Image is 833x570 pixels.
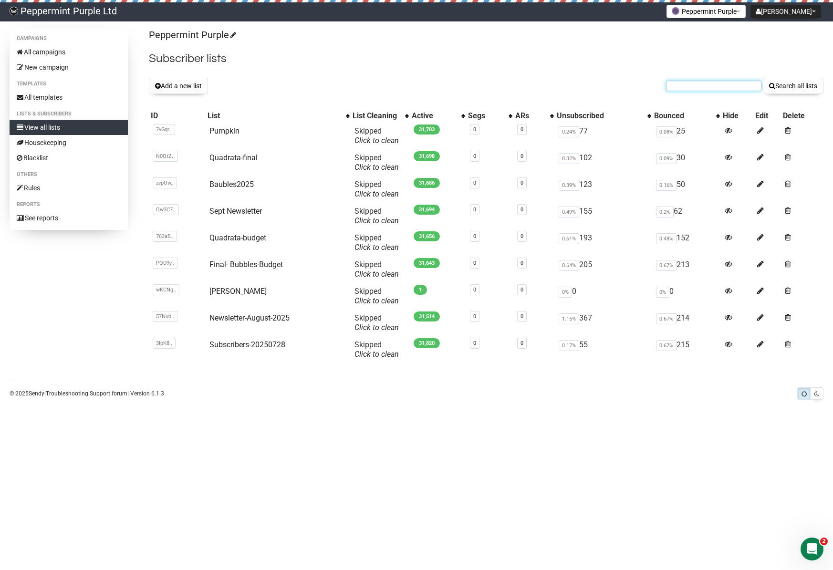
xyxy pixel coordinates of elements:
a: Sept Newsletter [209,207,262,216]
span: 31,820 [414,338,440,348]
img: 1.png [672,7,679,15]
span: Skipped [354,233,399,252]
span: Skipped [354,126,399,145]
a: 0 [521,207,523,213]
span: 0.48% [656,233,677,244]
td: 55 [555,336,652,363]
span: wKCNg.. [153,284,179,295]
td: 77 [555,123,652,149]
a: See reports [10,210,128,226]
div: ARs [515,111,546,121]
th: Active: No sort applied, activate to apply an ascending sort [410,109,466,123]
a: Peppermint Purple [149,29,235,41]
li: Templates [10,78,128,90]
span: PQD9y.. [153,258,177,269]
td: 62 [652,203,721,229]
span: 0.24% [559,126,579,137]
a: 0 [521,313,523,320]
button: Add a new list [149,78,208,94]
td: 25 [652,123,721,149]
span: 31,656 [414,231,440,241]
p: © 2025 | | | Version 6.1.3 [10,388,164,399]
a: Click to clean [354,216,399,225]
td: 0 [652,283,721,310]
span: 31,694 [414,205,440,215]
td: 215 [652,336,721,363]
span: Ow3C7.. [153,204,179,215]
a: Support forum [90,390,127,397]
span: 0% [559,287,572,298]
div: Delete [783,111,822,121]
a: 0 [473,287,476,293]
span: zvpOw.. [153,177,177,188]
span: 0.17% [559,340,579,351]
button: [PERSON_NAME] [750,5,821,18]
a: 0 [521,153,523,159]
span: 0% [656,287,669,298]
a: 0 [521,287,523,293]
span: Skipped [354,180,399,198]
td: 102 [555,149,652,176]
th: Edit: No sort applied, sorting is disabled [753,109,781,123]
a: Quadrata-final [209,153,258,162]
button: Search all lists [763,78,823,94]
div: Segs [468,111,504,121]
span: 3IpK8.. [153,338,176,349]
a: 0 [521,260,523,266]
a: Click to clean [354,243,399,252]
span: 31,686 [414,178,440,188]
span: Skipped [354,207,399,225]
div: Unsubscribed [557,111,642,121]
a: 0 [473,153,476,159]
a: 0 [473,260,476,266]
a: [PERSON_NAME] [209,287,267,296]
td: 193 [555,229,652,256]
a: 0 [473,180,476,186]
a: Pumpkin [209,126,239,135]
span: N0QtZ.. [153,151,178,162]
a: 0 [473,126,476,133]
li: Others [10,169,128,180]
td: 30 [652,149,721,176]
a: Click to clean [354,269,399,279]
td: 213 [652,256,721,283]
a: 0 [473,313,476,320]
span: 7vGqr.. [153,124,175,135]
span: 31,698 [414,151,440,161]
a: Quadrata-budget [209,233,266,242]
span: Skipped [354,260,399,279]
a: Click to clean [354,189,399,198]
span: 0.16% [656,180,677,191]
a: Click to clean [354,136,399,145]
button: Peppermint Purple [666,5,746,18]
a: Final- Bubbles-Budget [209,260,283,269]
span: Skipped [354,287,399,305]
div: Active [412,111,456,121]
h2: Subscriber lists [149,50,823,67]
span: Skipped [354,340,399,359]
div: ID [151,111,204,121]
span: 0.32% [559,153,579,164]
a: Click to clean [354,350,399,359]
span: 0.08% [656,126,677,137]
td: 152 [652,229,721,256]
a: Troubleshooting [46,390,88,397]
a: 0 [521,233,523,239]
th: Unsubscribed: No sort applied, activate to apply an ascending sort [555,109,652,123]
img: 8e84c496d3b51a6c2b78e42e4056443a [10,7,18,15]
a: All campaigns [10,44,128,60]
td: 155 [555,203,652,229]
span: 31,703 [414,124,440,135]
a: New campaign [10,60,128,75]
div: List Cleaning [353,111,400,121]
td: 123 [555,176,652,203]
span: 0.64% [559,260,579,271]
span: 0.39% [559,180,579,191]
th: List: No sort applied, activate to apply an ascending sort [206,109,351,123]
th: Hide: No sort applied, sorting is disabled [721,109,753,123]
span: 0.49% [559,207,579,218]
div: Edit [755,111,779,121]
a: Blacklist [10,150,128,166]
a: Subscribers-20250728 [209,340,285,349]
a: 0 [521,180,523,186]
